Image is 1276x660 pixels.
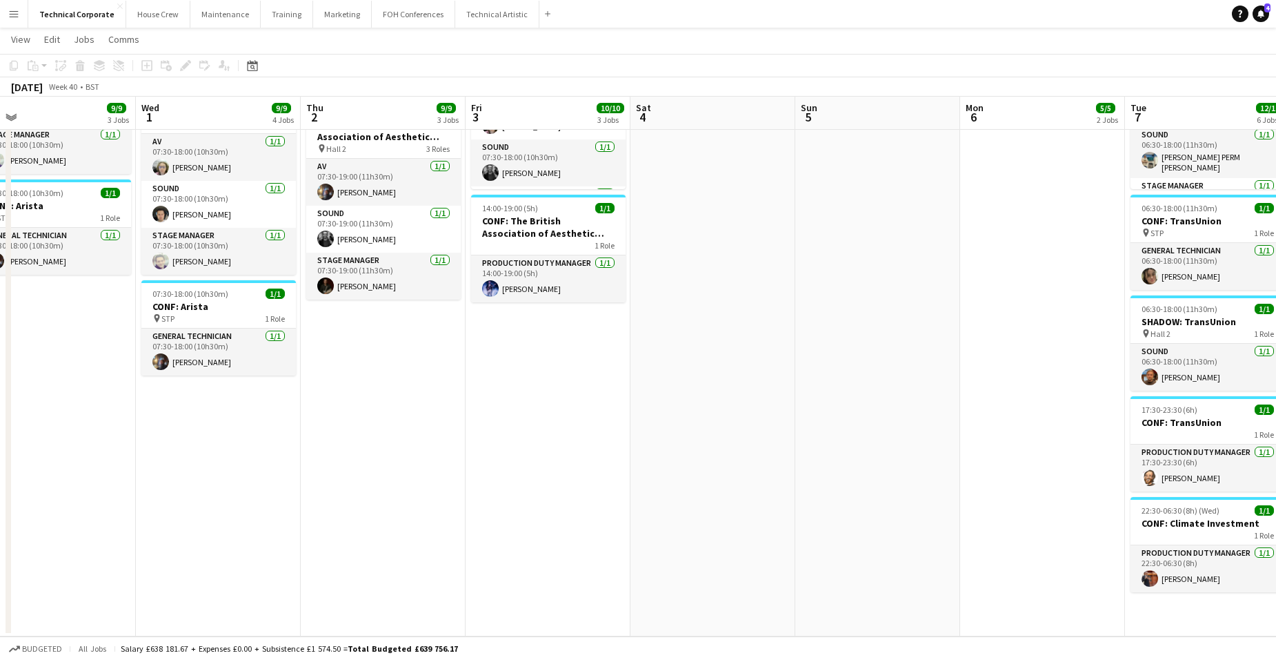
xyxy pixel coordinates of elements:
span: 3 Roles [426,144,450,154]
span: 4 [1264,3,1270,12]
app-card-role: Stage Manager1/107:30-19:00 (11h30m)[PERSON_NAME] [306,253,461,300]
span: 1 Role [265,313,285,324]
span: 22:30-06:30 (8h) (Wed) [1142,505,1219,516]
div: Salary £638 181.67 + Expenses £0.00 + Subsistence £1 574.50 = [121,643,458,654]
button: Training [261,1,313,28]
app-card-role: Sound1/107:30-18:00 (10h30m)[PERSON_NAME] [471,139,626,186]
span: Thu [306,101,323,114]
span: Budgeted [22,644,62,654]
span: Week 40 [46,81,80,92]
span: Hall 2 [1150,329,1170,339]
span: All jobs [76,643,109,654]
a: Edit [39,30,66,48]
span: 9/9 [437,103,456,113]
button: Maintenance [190,1,261,28]
span: 14:00-19:00 (5h) [482,203,538,213]
span: 1/1 [1255,203,1274,213]
span: 07:30-18:00 (10h30m) [152,289,228,299]
span: 4 [634,109,651,125]
span: 1/1 [101,188,120,198]
span: Hall 2 [326,144,346,154]
span: 1 Role [1254,429,1274,440]
span: 1 Role [1254,530,1274,541]
span: Fri [471,101,482,114]
app-card-role: AV1/107:30-19:00 (11h30m)[PERSON_NAME] [306,159,461,206]
span: 1/1 [1255,304,1274,314]
a: 4 [1253,6,1269,22]
span: 1/1 [1255,505,1274,516]
div: 3 Jobs [108,115,129,125]
button: Technical Corporate [28,1,126,28]
div: 3 Jobs [437,115,459,125]
app-job-card: 07:30-18:00 (10h30m)3/3CONF: Arista Hall 23 RolesAV1/107:30-18:00 (10h30m)[PERSON_NAME]Sound1/107... [141,86,296,275]
span: Mon [966,101,984,114]
button: Technical Artistic [455,1,539,28]
span: 10/10 [597,103,624,113]
div: 2 Jobs [1097,115,1118,125]
app-card-role: Sound1/107:30-19:00 (11h30m)[PERSON_NAME] [306,206,461,253]
span: 1/1 [266,289,285,299]
a: Jobs [68,30,100,48]
span: 1 Role [595,240,615,251]
a: View [6,30,36,48]
span: 3 [469,109,482,125]
span: 1 Role [100,213,120,223]
span: Wed [141,101,159,114]
span: View [11,33,30,46]
span: Comms [108,33,139,46]
span: 1 Role [1254,228,1274,238]
span: Tue [1130,101,1146,114]
app-card-role: Stage Manager1/107:30-18:00 (10h30m)[PERSON_NAME] [141,228,296,275]
span: 06:30-18:00 (11h30m) [1142,304,1217,314]
app-card-role: Production Duty Manager1/114:00-19:00 (5h)[PERSON_NAME] [471,255,626,302]
span: 06:30-18:00 (11h30m) [1142,203,1217,213]
span: Sat [636,101,651,114]
span: Sun [801,101,817,114]
span: 5/5 [1096,103,1115,113]
span: 1 Role [1254,329,1274,339]
div: BST [86,81,99,92]
span: Jobs [74,33,94,46]
button: Marketing [313,1,372,28]
span: 5 [799,109,817,125]
span: 9/9 [107,103,126,113]
span: STP [161,313,175,324]
span: STP [1150,228,1164,238]
span: 2 [304,109,323,125]
button: House Crew [126,1,190,28]
a: Comms [103,30,145,48]
button: FOH Conferences [372,1,455,28]
app-job-card: 07:30-18:00 (10h30m)1/1CONF: Arista STP1 RoleGeneral Technician1/107:30-18:00 (10h30m)[PERSON_NAME] [141,280,296,376]
h3: CONF: The British Association of Aesthetic Plastic Surgeons [306,118,461,143]
h3: CONF: The British Association of Aesthetic Plastic Surgeons [471,215,626,240]
app-card-role: AV1/107:30-18:00 (10h30m)[PERSON_NAME] [141,134,296,181]
span: Total Budgeted £639 756.17 [348,643,458,654]
app-card-role: General Technician1/107:30-18:00 (10h30m)[PERSON_NAME] [141,329,296,376]
app-card-role: Stage Manager1/1 [471,186,626,233]
div: 4 Jobs [272,115,294,125]
span: 1/1 [595,203,615,213]
div: [DATE] [11,80,43,94]
span: 1 [139,109,159,125]
div: 3 Jobs [597,115,624,125]
button: Budgeted [7,641,64,657]
span: 17:30-23:30 (6h) [1142,405,1197,415]
app-job-card: 07:30-19:00 (11h30m)3/3CONF: The British Association of Aesthetic Plastic Surgeons Hall 23 RolesA... [306,98,461,300]
span: 9/9 [272,103,291,113]
span: 1/1 [1255,405,1274,415]
span: 7 [1128,109,1146,125]
h3: CONF: Arista [141,300,296,313]
app-job-card: 14:00-19:00 (5h)1/1CONF: The British Association of Aesthetic Plastic Surgeons1 RoleProduction Du... [471,195,626,302]
span: Edit [44,33,60,46]
app-card-role: Sound1/107:30-18:00 (10h30m)[PERSON_NAME] [141,181,296,228]
span: 6 [964,109,984,125]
